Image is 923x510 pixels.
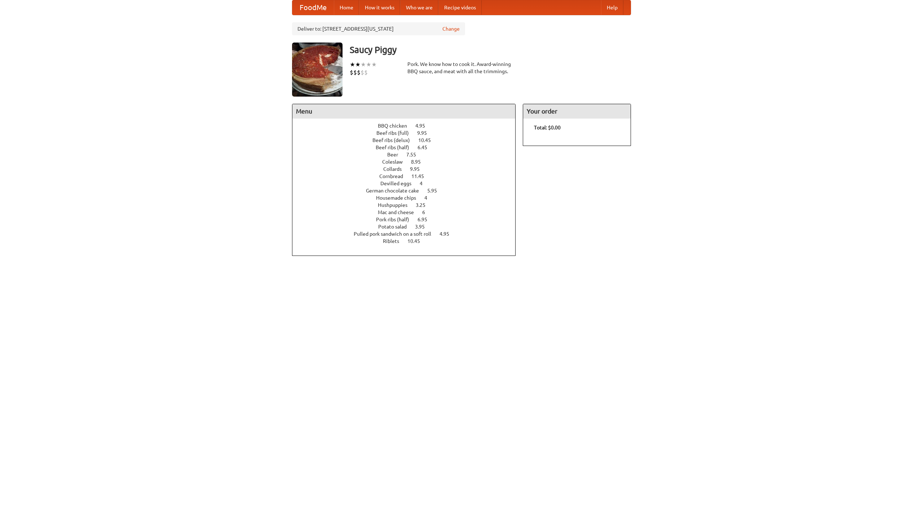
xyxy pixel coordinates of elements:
a: BBQ chicken 4.95 [378,123,438,129]
span: 9.95 [410,166,427,172]
a: Hushpuppies 3.25 [378,202,439,208]
span: 6.45 [418,145,434,150]
span: 9.95 [417,130,434,136]
li: $ [353,68,357,76]
img: angular.jpg [292,43,343,97]
li: ★ [355,61,361,68]
a: Mac and cheese 6 [378,209,438,215]
span: Beef ribs (half) [376,145,416,150]
a: Who we are [400,0,438,15]
h3: Saucy Piggy [350,43,631,57]
a: Collards 9.95 [383,166,433,172]
span: 4 [424,195,434,201]
span: 7.55 [406,152,423,158]
span: Pork ribs (half) [376,217,416,222]
li: ★ [350,61,355,68]
span: Cornbread [379,173,410,179]
h4: Menu [292,104,515,119]
a: Beef ribs (half) 6.45 [376,145,441,150]
span: Pulled pork sandwich on a soft roll [354,231,438,237]
a: Riblets 10.45 [383,238,433,244]
span: Coleslaw [382,159,410,165]
a: Housemade chips 4 [376,195,441,201]
li: $ [350,68,353,76]
a: Devilled eggs 4 [380,181,436,186]
span: Beef ribs (delux) [372,137,417,143]
a: How it works [359,0,400,15]
span: 6 [422,209,432,215]
a: FoodMe [292,0,334,15]
span: Hushpuppies [378,202,415,208]
span: BBQ chicken [378,123,414,129]
a: German chocolate cake 5.95 [366,188,450,194]
li: ★ [361,61,366,68]
li: ★ [366,61,371,68]
span: 3.25 [416,202,433,208]
a: Change [442,25,460,32]
a: Pulled pork sandwich on a soft roll 4.95 [354,231,463,237]
div: Pork. We know how to cook it. Award-winning BBQ sauce, and meat with all the trimmings. [407,61,516,75]
a: Pork ribs (half) 6.95 [376,217,441,222]
span: 5.95 [427,188,444,194]
span: 10.45 [407,238,427,244]
a: Potato salad 3.95 [378,224,438,230]
span: Devilled eggs [380,181,419,186]
a: Beef ribs (delux) 10.45 [372,137,444,143]
a: Help [601,0,623,15]
span: 11.45 [411,173,431,179]
span: 4 [420,181,430,186]
span: 10.45 [418,137,438,143]
li: $ [364,68,368,76]
span: Potato salad [378,224,414,230]
span: Mac and cheese [378,209,421,215]
span: Riblets [383,238,406,244]
a: Recipe videos [438,0,482,15]
span: Beer [387,152,405,158]
span: Beef ribs (full) [376,130,416,136]
span: 8.95 [411,159,428,165]
a: Coleslaw 8.95 [382,159,434,165]
a: Home [334,0,359,15]
a: Cornbread 11.45 [379,173,437,179]
li: $ [357,68,361,76]
div: Deliver to: [STREET_ADDRESS][US_STATE] [292,22,465,35]
span: 6.95 [418,217,434,222]
span: 4.95 [415,123,432,129]
span: Housemade chips [376,195,423,201]
a: Beef ribs (full) 9.95 [376,130,440,136]
a: Beer 7.55 [387,152,429,158]
span: Collards [383,166,409,172]
b: Total: $0.00 [534,125,561,130]
h4: Your order [523,104,631,119]
span: 4.95 [440,231,456,237]
li: ★ [371,61,377,68]
span: German chocolate cake [366,188,426,194]
span: 3.95 [415,224,432,230]
li: $ [361,68,364,76]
